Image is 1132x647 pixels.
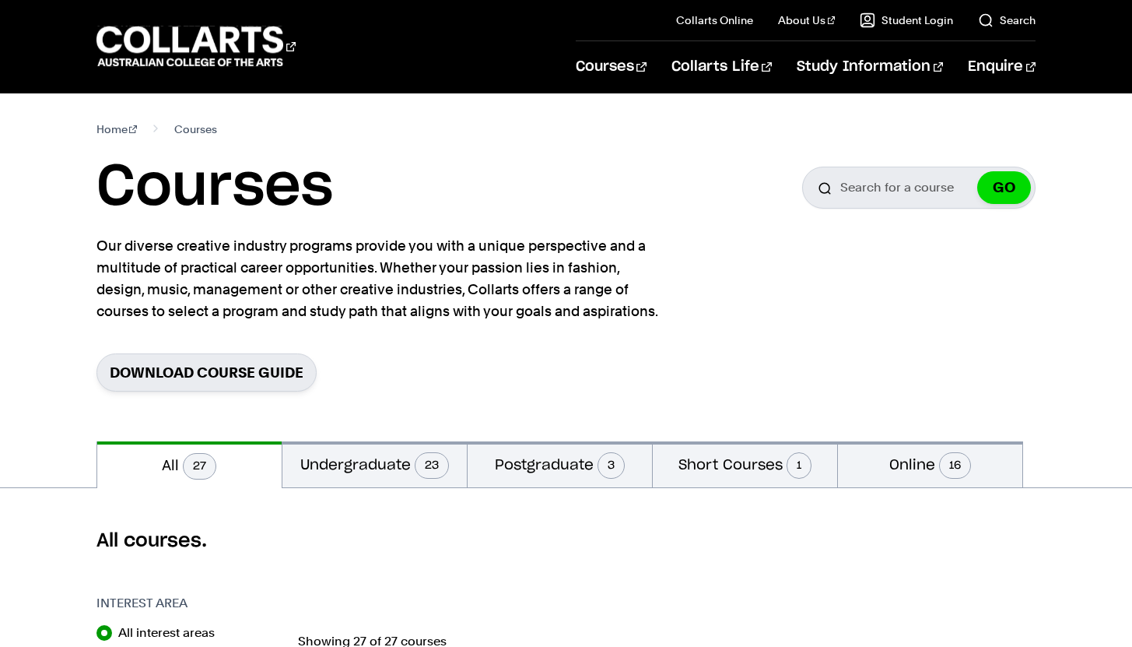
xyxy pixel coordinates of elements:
[977,171,1031,204] button: GO
[118,622,227,644] label: All interest areas
[468,441,652,487] button: Postgraduate3
[778,12,836,28] a: About Us
[174,118,217,140] span: Courses
[96,235,664,322] p: Our diverse creative industry programs provide you with a unique perspective and a multitude of p...
[860,12,953,28] a: Student Login
[939,452,971,479] span: 16
[787,452,811,479] span: 1
[96,153,333,223] h1: Courses
[415,452,449,479] span: 23
[96,594,282,613] h3: Interest Area
[838,441,1022,487] button: Online16
[671,41,772,93] a: Collarts Life
[978,12,1036,28] a: Search
[183,453,216,480] span: 27
[282,441,467,487] button: Undergraduate23
[96,24,296,69] div: Go to homepage
[598,452,625,479] span: 3
[96,353,317,392] a: Download Course Guide
[96,118,138,140] a: Home
[96,529,1036,554] h2: All courses.
[676,12,753,28] a: Collarts Online
[97,441,282,488] button: All27
[802,167,1036,209] input: Search for a course
[653,441,837,487] button: Short Courses1
[797,41,943,93] a: Study Information
[968,41,1036,93] a: Enquire
[576,41,647,93] a: Courses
